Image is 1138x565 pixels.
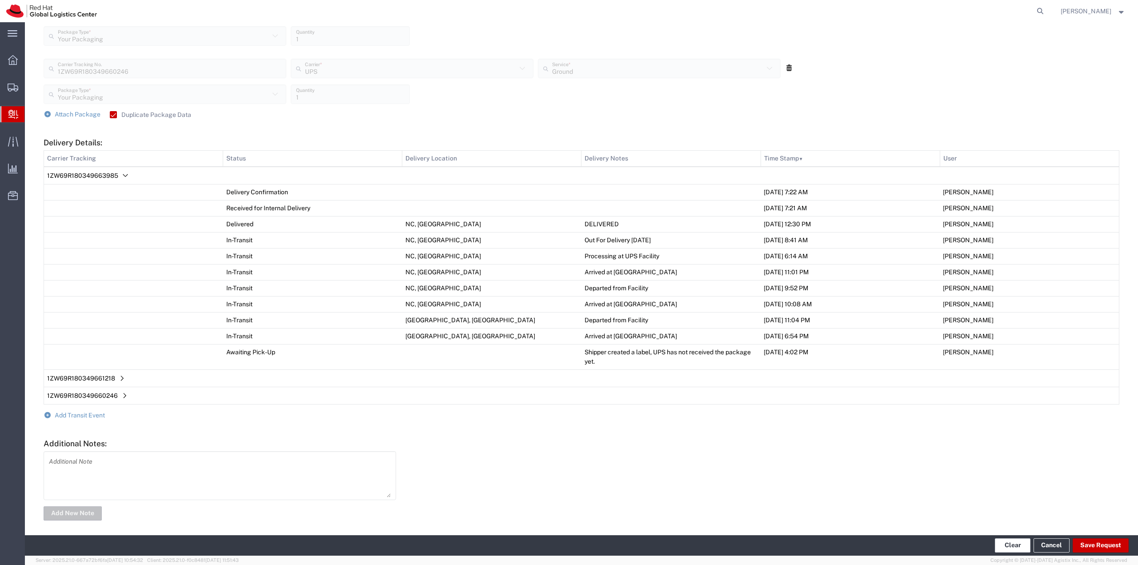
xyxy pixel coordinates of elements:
[110,111,191,118] label: Duplicate Package Data
[402,216,581,232] td: NC, [GEOGRAPHIC_DATA]
[761,344,940,369] td: [DATE] 4:02 PM
[761,328,940,344] td: [DATE] 6:54 PM
[6,4,97,18] img: logo
[223,296,402,312] td: In-Transit
[44,138,1119,147] h5: Delivery Details:
[47,392,118,399] span: 1ZW69R180349660246
[1073,538,1129,553] button: Save Request
[581,280,761,296] td: Departed from Facility
[990,557,1127,564] span: Copyright © [DATE]-[DATE] Agistix Inc., All Rights Reserved
[223,280,402,296] td: In-Transit
[940,150,1119,167] th: User
[761,232,940,248] td: [DATE] 8:41 AM
[581,296,761,312] td: Arrived at [GEOGRAPHIC_DATA]
[402,280,581,296] td: NC, [GEOGRAPHIC_DATA]
[940,296,1119,312] td: [PERSON_NAME]
[940,264,1119,280] td: [PERSON_NAME]
[223,150,402,167] th: Status
[223,184,402,200] td: Delivery Confirmation
[223,232,402,248] td: In-Transit
[761,280,940,296] td: [DATE] 9:52 PM
[1060,6,1126,16] button: [PERSON_NAME]
[47,374,115,381] span: 1ZW69R180349661218
[581,344,761,369] td: Shipper created a label, UPS has not received the package yet.
[581,150,761,167] th: Delivery Notes
[223,328,402,344] td: In-Transit
[940,312,1119,328] td: [PERSON_NAME]
[940,248,1119,264] td: [PERSON_NAME]
[402,328,581,344] td: [GEOGRAPHIC_DATA], [GEOGRAPHIC_DATA]
[36,557,143,563] span: Server: 2025.21.0-667a72bf6fa
[581,264,761,280] td: Arrived at [GEOGRAPHIC_DATA]
[402,248,581,264] td: NC, [GEOGRAPHIC_DATA]
[1034,538,1070,553] a: Cancel
[581,328,761,344] td: Arrived at [GEOGRAPHIC_DATA]
[47,172,118,179] span: 1ZW69R180349663985
[107,557,143,563] span: [DATE] 10:54:32
[761,264,940,280] td: [DATE] 11:01 PM
[995,538,1030,553] button: Clear
[223,216,402,232] td: Delivered
[761,200,940,216] td: [DATE] 7:21 AM
[223,312,402,328] td: In-Transit
[223,248,402,264] td: In-Transit
[205,557,239,563] span: [DATE] 11:51:43
[44,150,1119,405] table: Delivery Details:
[940,280,1119,296] td: [PERSON_NAME]
[223,264,402,280] td: In-Transit
[402,264,581,280] td: NC, [GEOGRAPHIC_DATA]
[761,312,940,328] td: [DATE] 11:04 PM
[761,216,940,232] td: [DATE] 12:30 PM
[761,184,940,200] td: [DATE] 7:22 AM
[940,232,1119,248] td: [PERSON_NAME]
[761,150,940,167] th: Time Stamp
[55,412,105,419] span: Add Transit Event
[940,216,1119,232] td: [PERSON_NAME]
[1061,6,1111,16] span: Jason Alexander
[940,200,1119,216] td: [PERSON_NAME]
[402,312,581,328] td: [GEOGRAPHIC_DATA], [GEOGRAPHIC_DATA]
[785,64,793,73] a: Remove Packages
[402,232,581,248] td: NC, [GEOGRAPHIC_DATA]
[761,248,940,264] td: [DATE] 6:14 AM
[44,439,1119,448] h5: Additional Notes:
[402,150,581,167] th: Delivery Location
[402,296,581,312] td: NC, [GEOGRAPHIC_DATA]
[55,111,100,118] span: Attach Package
[581,216,761,232] td: DELIVERED
[223,200,402,216] td: Received for Internal Delivery
[761,296,940,312] td: [DATE] 10:08 AM
[581,312,761,328] td: Departed from Facility
[940,328,1119,344] td: [PERSON_NAME]
[581,232,761,248] td: Out For Delivery [DATE]
[940,344,1119,369] td: [PERSON_NAME]
[940,184,1119,200] td: [PERSON_NAME]
[581,248,761,264] td: Processing at UPS Facility
[223,344,402,369] td: Awaiting Pick-Up
[147,557,239,563] span: Client: 2025.21.0-f0c8481
[44,150,223,167] th: Carrier Tracking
